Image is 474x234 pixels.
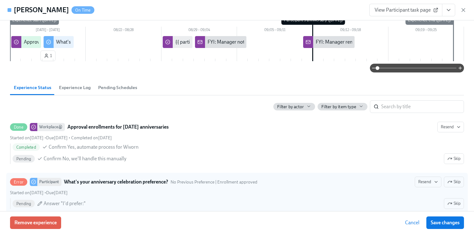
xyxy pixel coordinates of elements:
[86,27,161,35] div: 08/22 – 08/28
[401,216,424,229] button: Cancel
[59,84,91,91] span: Experience Log
[13,145,40,150] span: Completed
[56,39,159,45] div: What's your anniversary celebration preference?
[447,179,461,185] span: Skip
[10,125,27,130] span: Done
[208,39,373,45] div: FYI: Manager notified of {{ participant.fullName }}'s upcoming anniversary 🎉
[444,198,464,209] button: ErrorParticipantWhat's your anniversary celebration preference?No Previous Preference | Enrollmen...
[24,39,181,45] div: Approval enrollments for {{ [DOMAIN_NAME] | MMM Do }} anniversaries
[46,190,68,195] span: Thursday, August 21st 2025, 9:00 am
[426,216,464,229] button: Save changes
[437,122,464,132] button: DoneWorkplace@Approval enrollments for [DATE] anniversariesStarted on[DATE] •Due[DATE] • Complete...
[388,27,464,35] div: 09/19 – 09/25
[10,180,27,184] span: Error
[418,179,438,185] span: Resend
[444,153,464,164] button: DoneWorkplace@Approval enrollments for [DATE] anniversariesResendStarted on[DATE] •Due[DATE] • Co...
[447,156,461,162] span: Skip
[237,27,313,35] div: 09/05 – 09/11
[175,39,351,45] div: {{ participant.fullName }} hasn't expressed a anniversary celebration preference yet
[10,135,44,141] span: Friday, August 15th 2025, 9:01 am
[10,190,44,195] span: Monday, August 18th 2025, 10:58 am
[369,4,442,16] a: View Participant task page
[71,135,112,141] span: Monday, August 18th 2025, 10:58 am
[37,123,65,131] div: Workplace@
[14,84,51,91] span: Experience Status
[46,135,68,141] span: Monday, August 18th 2025, 9:00 am
[98,84,137,91] span: Pending Schedules
[321,104,356,110] span: Filter by item type
[44,155,126,162] span: Confirm No, we'll handle this manually
[49,144,139,151] span: Confirm Yes, automate process for Wivorn
[44,200,86,207] span: Answer "I'd prefer:"
[444,177,464,187] button: ErrorParticipantWhat's your anniversary celebration preference?No Previous Preference | Enrollmen...
[37,178,61,186] div: Participant
[10,135,112,141] div: • •
[10,190,68,196] div: •
[313,27,388,35] div: 09/12 – 09/18
[67,123,169,131] strong: Approval enrollments for [DATE] anniversaries
[10,216,61,229] button: Remove experience
[441,124,461,130] span: Resend
[161,27,237,35] div: 08/29 – 09/04
[13,201,35,206] span: Pending
[171,179,257,185] span: This task uses the "No Previous Preference | Enrollment approved" audience
[44,53,52,59] span: 1
[273,103,315,110] button: Filter by actor
[415,177,441,187] button: ErrorParticipantWhat's your anniversary celebration preference?No Previous Preference | Enrollmen...
[10,27,86,35] div: [DATE] – [DATE]
[442,4,455,16] button: View task page
[375,7,437,13] span: View Participant task page
[318,103,367,110] button: Filter by item type
[447,200,461,207] span: Skip
[13,157,35,161] span: Pending
[405,220,419,226] span: Cancel
[381,100,464,113] input: Search by title
[71,8,94,13] span: On Time
[277,104,304,110] span: Filter by actor
[64,178,168,186] strong: What's your anniversary celebration preference?
[14,5,69,15] h4: [PERSON_NAME]
[14,220,57,226] span: Remove experience
[40,51,55,61] button: 1
[431,220,460,226] span: Save changes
